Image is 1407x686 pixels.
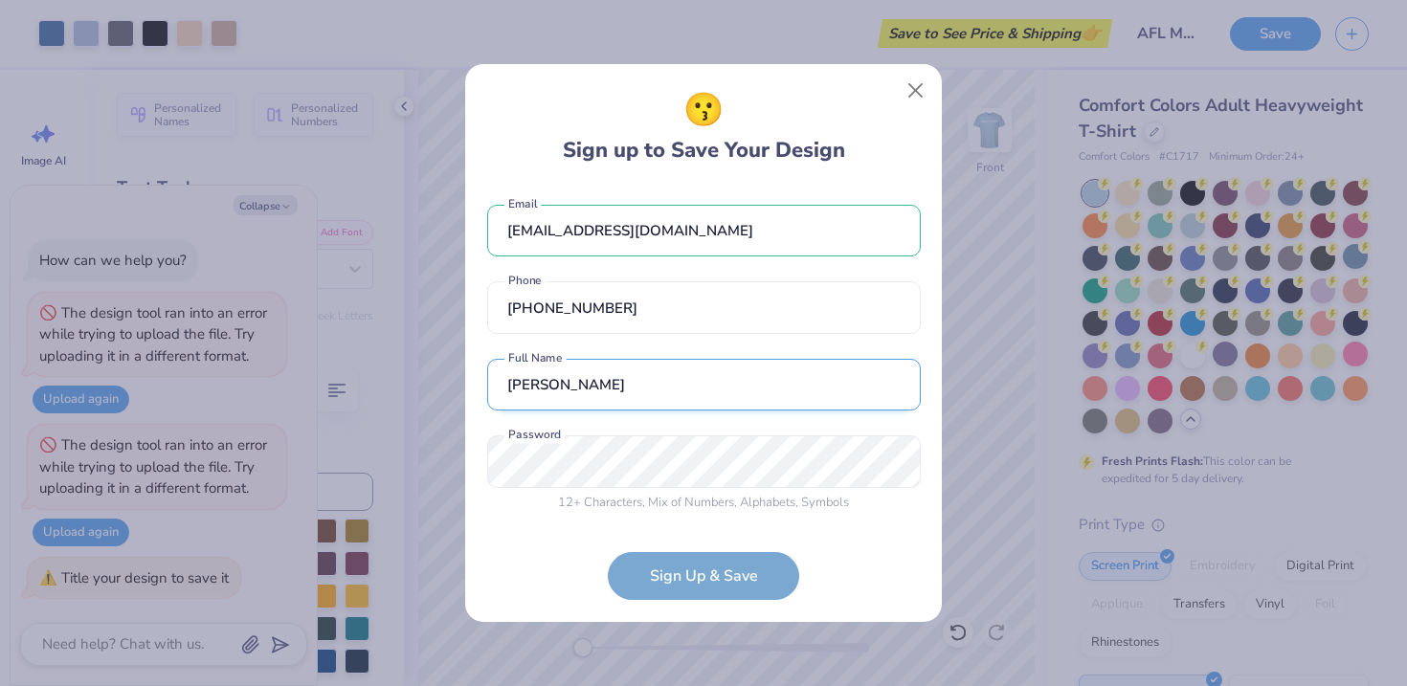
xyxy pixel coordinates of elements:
span: 12 + Characters [558,494,642,511]
div: , Mix of , , [487,494,921,513]
span: Numbers [684,494,734,511]
span: Symbols [801,494,849,511]
div: Sign up to Save Your Design [563,86,845,166]
span: Alphabets [740,494,795,511]
button: Close [898,73,934,109]
span: 😗 [683,86,724,135]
